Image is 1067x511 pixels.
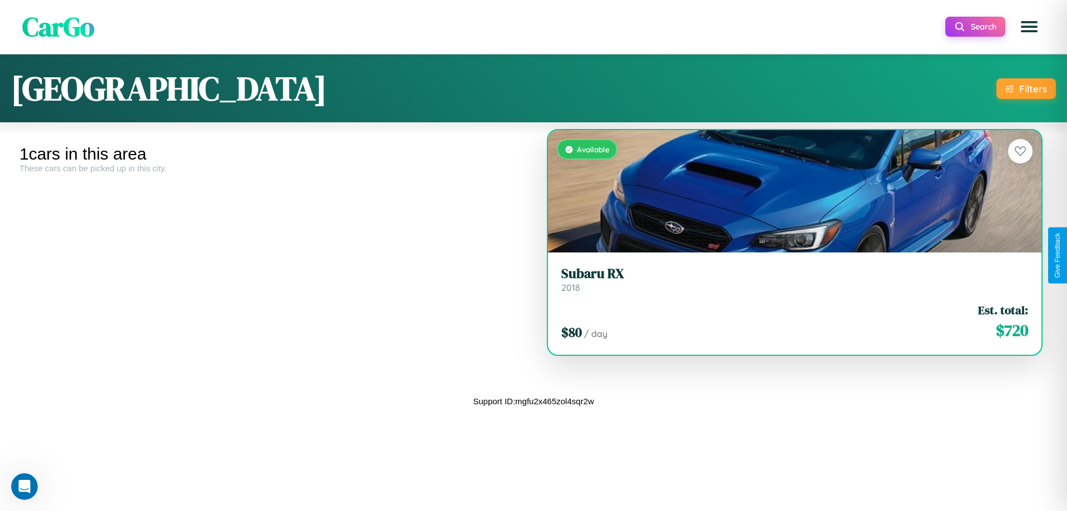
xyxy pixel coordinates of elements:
[1014,11,1045,42] button: Open menu
[978,302,1028,318] span: Est. total:
[11,473,38,500] iframe: Intercom live chat
[996,78,1056,99] button: Filters
[22,8,94,45] span: CarGo
[11,66,327,111] h1: [GEOGRAPHIC_DATA]
[584,328,607,339] span: / day
[561,266,1028,282] h3: Subaru RX
[561,282,580,293] span: 2018
[19,163,525,173] div: These cars can be picked up in this city.
[473,394,594,409] p: Support ID: mgfu2x465zol4sqr2w
[19,145,525,163] div: 1 cars in this area
[561,323,582,341] span: $ 80
[1019,83,1047,95] div: Filters
[945,17,1005,37] button: Search
[1054,233,1061,278] div: Give Feedback
[971,22,996,32] span: Search
[577,145,610,154] span: Available
[996,319,1028,341] span: $ 720
[561,266,1028,293] a: Subaru RX2018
